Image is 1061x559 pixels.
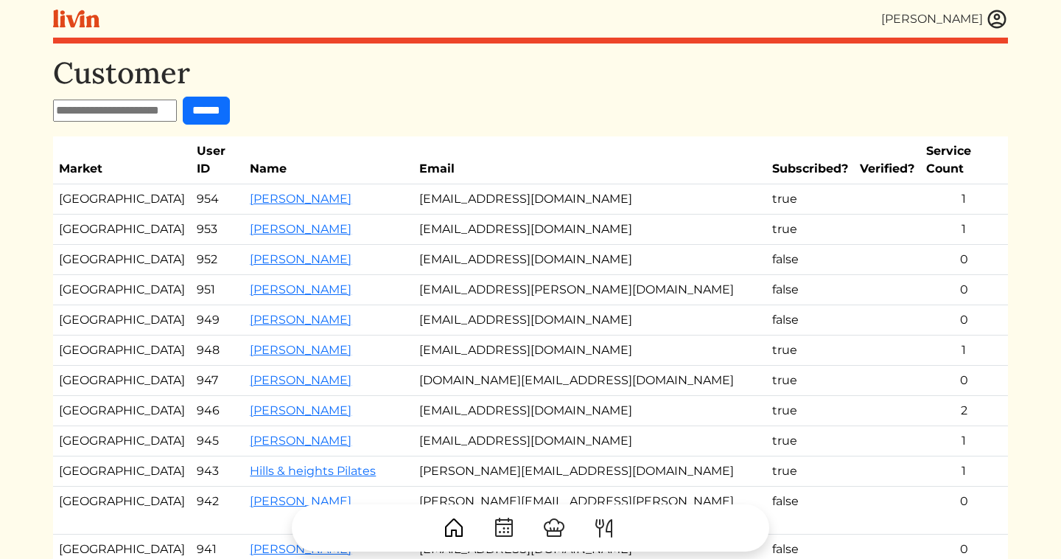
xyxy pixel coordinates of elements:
[766,396,854,426] td: true
[442,516,466,540] img: House-9bf13187bcbb5817f509fe5e7408150f90897510c4275e13d0d5fca38e0b5951.svg
[250,343,351,357] a: [PERSON_NAME]
[986,8,1008,30] img: user_account-e6e16d2ec92f44fc35f99ef0dc9cddf60790bfa021a6ecb1c896eb5d2907b31c.svg
[766,245,854,275] td: false
[53,55,1008,91] h1: Customer
[920,245,1008,275] td: 0
[250,192,351,206] a: [PERSON_NAME]
[53,275,191,305] td: [GEOGRAPHIC_DATA]
[53,215,191,245] td: [GEOGRAPHIC_DATA]
[920,136,1008,184] th: Service Count
[53,184,191,215] td: [GEOGRAPHIC_DATA]
[413,215,766,245] td: [EMAIL_ADDRESS][DOMAIN_NAME]
[413,136,766,184] th: Email
[766,184,854,215] td: true
[53,10,99,28] img: livin-logo-a0d97d1a881af30f6274990eb6222085a2533c92bbd1e4f22c21b4f0d0e3210c.svg
[766,426,854,456] td: true
[920,215,1008,245] td: 1
[542,516,566,540] img: ChefHat-a374fb509e4f37eb0702ca99f5f64f3b6956810f32a249b33092029f8484b388.svg
[920,487,1008,535] td: 0
[250,222,351,236] a: [PERSON_NAME]
[766,136,854,184] th: Subscribed?
[413,366,766,396] td: [DOMAIN_NAME][EMAIL_ADDRESS][DOMAIN_NAME]
[191,215,244,245] td: 953
[250,434,351,448] a: [PERSON_NAME]
[191,426,244,456] td: 945
[592,516,616,540] img: ForkKnife-55491504ffdb50bab0c1e09e7649658475375261d09fd45db06cec23bce548bf.svg
[492,516,516,540] img: CalendarDots-5bcf9d9080389f2a281d69619e1c85352834be518fbc73d9501aef674afc0d57.svg
[766,215,854,245] td: true
[413,245,766,275] td: [EMAIL_ADDRESS][DOMAIN_NAME]
[766,456,854,487] td: true
[191,305,244,336] td: 949
[766,275,854,305] td: false
[191,456,244,487] td: 943
[250,403,351,417] a: [PERSON_NAME]
[244,136,413,184] th: Name
[53,396,191,426] td: [GEOGRAPHIC_DATA]
[191,366,244,396] td: 947
[413,396,766,426] td: [EMAIL_ADDRESS][DOMAIN_NAME]
[53,336,191,366] td: [GEOGRAPHIC_DATA]
[413,305,766,336] td: [EMAIL_ADDRESS][DOMAIN_NAME]
[413,487,766,535] td: [PERSON_NAME][EMAIL_ADDRESS][PERSON_NAME][DOMAIN_NAME]
[920,184,1008,215] td: 1
[766,366,854,396] td: true
[191,487,244,535] td: 942
[413,456,766,487] td: [PERSON_NAME][EMAIL_ADDRESS][DOMAIN_NAME]
[250,464,376,478] a: Hills & heights Pilates
[881,10,983,28] div: [PERSON_NAME]
[920,305,1008,336] td: 0
[191,336,244,366] td: 948
[413,426,766,456] td: [EMAIL_ADDRESS][DOMAIN_NAME]
[53,245,191,275] td: [GEOGRAPHIC_DATA]
[53,305,191,336] td: [GEOGRAPHIC_DATA]
[191,184,244,215] td: 954
[191,275,244,305] td: 951
[250,313,351,327] a: [PERSON_NAME]
[413,336,766,366] td: [EMAIL_ADDRESS][DOMAIN_NAME]
[413,184,766,215] td: [EMAIL_ADDRESS][DOMAIN_NAME]
[766,336,854,366] td: true
[53,487,191,535] td: [GEOGRAPHIC_DATA]
[53,426,191,456] td: [GEOGRAPHIC_DATA]
[920,396,1008,426] td: 2
[250,282,351,296] a: [PERSON_NAME]
[53,136,191,184] th: Market
[250,252,351,266] a: [PERSON_NAME]
[854,136,920,184] th: Verified?
[413,275,766,305] td: [EMAIL_ADDRESS][PERSON_NAME][DOMAIN_NAME]
[920,275,1008,305] td: 0
[191,396,244,426] td: 946
[191,245,244,275] td: 952
[920,426,1008,456] td: 1
[920,366,1008,396] td: 0
[920,456,1008,487] td: 1
[766,487,854,535] td: false
[250,373,351,387] a: [PERSON_NAME]
[53,366,191,396] td: [GEOGRAPHIC_DATA]
[766,305,854,336] td: false
[191,136,244,184] th: User ID
[53,456,191,487] td: [GEOGRAPHIC_DATA]
[920,336,1008,366] td: 1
